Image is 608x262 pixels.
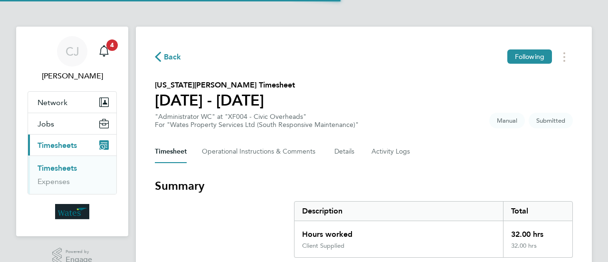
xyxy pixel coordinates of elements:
[503,242,572,257] div: 32.00 hrs
[515,52,544,61] span: Following
[334,140,356,163] button: Details
[529,113,573,128] span: This timesheet is Submitted.
[38,164,77,173] a: Timesheets
[28,36,117,82] a: CJ[PERSON_NAME]
[38,141,77,150] span: Timesheets
[28,204,117,219] a: Go to home page
[106,39,118,51] span: 4
[28,113,116,134] button: Jobs
[55,204,89,219] img: wates-logo-retina.png
[507,49,552,64] button: Following
[28,155,116,194] div: Timesheets
[66,45,79,58] span: CJ
[95,36,114,67] a: 4
[294,202,503,221] div: Description
[371,140,411,163] button: Activity Logs
[38,177,70,186] a: Expenses
[294,201,573,258] div: Summary
[28,92,116,113] button: Network
[164,51,181,63] span: Back
[38,119,54,128] span: Jobs
[294,221,503,242] div: Hours worked
[202,140,319,163] button: Operational Instructions & Comments
[16,27,128,236] nav: Main navigation
[28,135,116,155] button: Timesheets
[503,202,572,221] div: Total
[155,79,295,91] h2: [US_STATE][PERSON_NAME] Timesheet
[155,113,359,129] div: "Administrator WC" at "XF004 - Civic Overheads"
[155,51,181,63] button: Back
[155,121,359,129] div: For "Wates Property Services Ltd (South Responsive Maintenance)"
[155,178,573,194] h3: Summary
[28,70,117,82] span: Claudia Johnson
[155,140,187,163] button: Timesheet
[302,242,344,250] div: Client Supplied
[155,91,295,110] h1: [DATE] - [DATE]
[489,113,525,128] span: This timesheet was manually created.
[503,221,572,242] div: 32.00 hrs
[556,49,573,64] button: Timesheets Menu
[66,248,92,256] span: Powered by
[38,98,67,107] span: Network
